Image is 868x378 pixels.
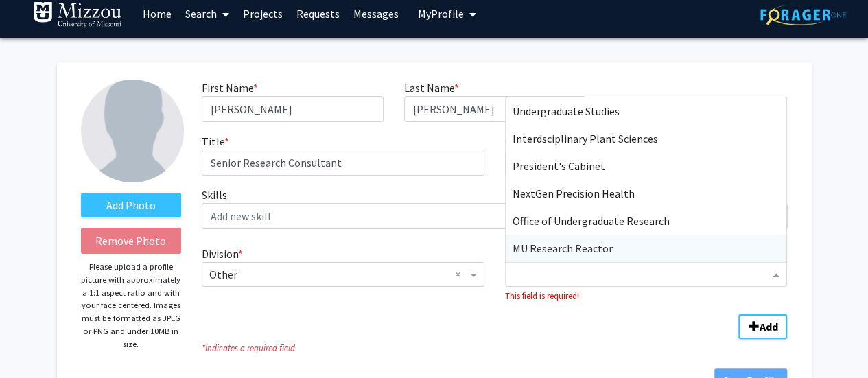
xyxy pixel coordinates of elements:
[513,187,635,200] span: NextGen Precision Health
[505,97,788,263] ng-dropdown-panel: Options list
[10,316,58,368] iframe: Chat
[759,320,777,333] b: Add
[404,80,459,96] label: Last Name
[505,262,788,287] ng-select: Department
[513,241,613,255] span: MU Research Reactor
[81,193,182,217] label: AddProfile Picture
[455,266,467,283] span: Clear all
[760,4,846,25] img: ForagerOne Logo
[505,290,579,301] small: This field is required!
[513,132,658,145] span: Interdsciplinary Plant Sciences
[81,80,184,182] img: Profile Picture
[81,261,182,351] p: Please upload a profile picture with approximately a 1:1 aspect ratio and with your face centered...
[202,187,787,229] label: Skills
[33,1,122,29] img: University of Missouri Logo
[202,262,484,287] ng-select: Division
[513,159,605,173] span: President's Cabinet
[202,203,739,229] input: SkillsAdd
[202,342,787,355] i: Indicates a required field
[202,80,258,96] label: First Name
[418,7,464,21] span: My Profile
[738,314,787,339] button: Add Division/Department
[202,133,229,150] label: Title
[495,246,798,303] div: Department
[81,228,182,254] button: Remove Photo
[513,104,620,118] span: Undergraduate Studies
[513,214,670,228] span: Office of Undergraduate Research
[191,246,495,303] div: Division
